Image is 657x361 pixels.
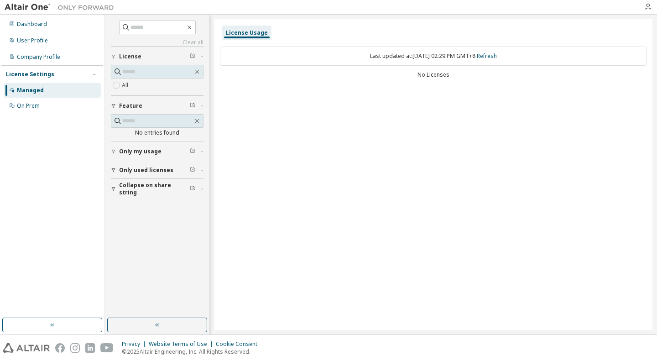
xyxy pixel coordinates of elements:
[477,52,497,60] a: Refresh
[119,182,190,196] span: Collapse on share string
[190,102,195,110] span: Clear filter
[122,340,149,348] div: Privacy
[85,343,95,353] img: linkedin.svg
[17,53,60,61] div: Company Profile
[122,80,130,91] label: All
[111,179,203,199] button: Collapse on share string
[111,141,203,162] button: Only my usage
[17,37,48,44] div: User Profile
[70,343,80,353] img: instagram.svg
[190,148,195,155] span: Clear filter
[226,29,268,37] div: License Usage
[119,102,142,110] span: Feature
[6,71,54,78] div: License Settings
[111,129,203,136] div: No entries found
[17,102,40,110] div: On Prem
[190,185,195,193] span: Clear filter
[111,160,203,180] button: Only used licenses
[17,21,47,28] div: Dashboard
[55,343,65,353] img: facebook.svg
[216,340,263,348] div: Cookie Consent
[122,348,263,356] p: © 2025 Altair Engineering, Inc. All Rights Reserved.
[100,343,114,353] img: youtube.svg
[190,167,195,174] span: Clear filter
[17,87,44,94] div: Managed
[220,47,647,66] div: Last updated at: [DATE] 02:29 PM GMT+8
[149,340,216,348] div: Website Terms of Use
[111,47,203,67] button: License
[5,3,119,12] img: Altair One
[220,71,647,78] div: No Licenses
[119,53,141,60] span: License
[111,39,203,46] a: Clear all
[111,96,203,116] button: Feature
[119,167,173,174] span: Only used licenses
[119,148,162,155] span: Only my usage
[190,53,195,60] span: Clear filter
[3,343,50,353] img: altair_logo.svg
